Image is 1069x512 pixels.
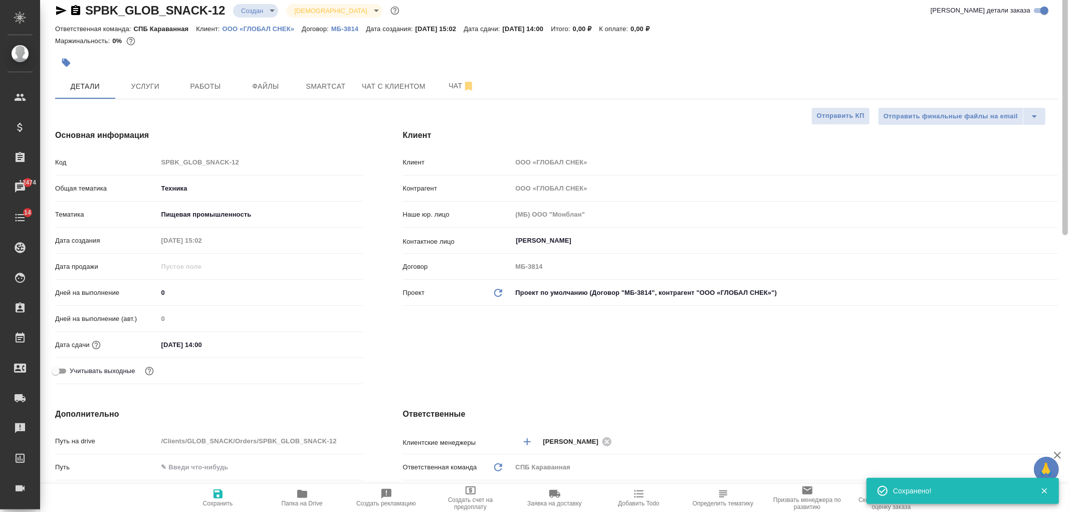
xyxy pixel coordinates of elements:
p: Контрагент [403,184,512,194]
input: Пустое поле [512,259,1058,274]
h4: Дополнительно [55,408,363,420]
p: К оплате: [599,25,631,33]
span: Заявка на доставку [527,500,581,507]
a: 12474 [3,175,38,200]
span: Чат с клиентом [362,80,425,93]
span: Сохранить [203,500,233,507]
input: ✎ Введи что-нибудь [158,460,363,474]
button: Призвать менеджера по развитию [765,484,849,512]
button: 🙏 [1034,457,1059,482]
span: Призвать менеджера по развитию [771,496,843,510]
span: Добавить Todo [618,500,659,507]
button: Создан [238,7,266,15]
p: Общая тематика [55,184,158,194]
p: Дата продажи [55,262,158,272]
button: Если добавить услуги и заполнить их объемом, то дата рассчитается автоматически [90,338,103,352]
div: [PERSON_NAME] [543,435,615,448]
input: Пустое поле [512,207,1058,222]
p: Тематика [55,210,158,220]
p: Путь на drive [55,436,158,446]
button: Выбери, если сб и вс нужно считать рабочими днями для выполнения заказа. [143,365,156,378]
p: [DATE] 14:00 [503,25,551,33]
p: Путь [55,462,158,472]
p: Дата создания: [366,25,415,33]
input: Пустое поле [158,233,246,248]
p: Проект [403,288,425,298]
p: МБ-3814 [331,25,366,33]
span: Определить тематику [693,500,753,507]
p: 0,00 ₽ [573,25,599,33]
h4: Клиент [403,129,1058,141]
p: Клиентские менеджеры [403,438,512,448]
p: Код [55,157,158,167]
button: Добавить Todo [597,484,681,512]
span: Файлы [242,80,290,93]
p: Дней на выполнение (авт.) [55,314,158,324]
span: Детали [61,80,109,93]
p: Клиент: [196,25,222,33]
p: Маржинальность: [55,37,112,45]
div: Создан [286,4,382,18]
button: Скопировать ссылку для ЯМессенджера [55,5,67,17]
span: Работы [181,80,230,93]
span: Скопировать ссылку на оценку заказа [856,496,928,510]
span: Учитывать выходные [70,366,135,376]
input: Пустое поле [158,155,363,169]
button: Закрыть [1034,486,1054,495]
button: Open [1052,240,1054,242]
div: СПБ Караванная [512,459,1058,476]
p: Итого: [551,25,572,33]
button: Скопировать ссылку [70,5,82,17]
a: МБ-3814 [331,24,366,33]
button: Open [1052,441,1054,443]
input: ✎ Введи что-нибудь [158,337,246,352]
p: Ответственная команда: [55,25,134,33]
p: [DATE] 15:02 [415,25,464,33]
button: Папка на Drive [260,484,344,512]
button: Определить тематику [681,484,765,512]
svg: Отписаться [463,80,475,92]
span: Отправить финальные файлы на email [884,111,1018,122]
h4: Основная информация [55,129,363,141]
span: Smartcat [302,80,350,93]
button: Скопировать ссылку на оценку заказа [849,484,934,512]
div: Проект по умолчанию (Договор "МБ-3814", контрагент "ООО «ГЛОБАЛ СНЕК»") [512,284,1058,301]
p: Дата сдачи: [464,25,502,33]
p: Контактное лицо [403,237,512,247]
input: Пустое поле [158,311,363,326]
button: Отправить финальные файлы на email [878,107,1023,125]
button: Добавить менеджера [515,430,539,454]
input: Пустое поле [512,155,1058,169]
button: Заявка на доставку [513,484,597,512]
input: Пустое поле [158,259,246,274]
h4: Ответственные [403,408,1058,420]
div: Сохранено! [893,486,1025,496]
span: 14 [18,208,37,218]
span: Услуги [121,80,169,93]
div: Создан [233,4,278,18]
span: Папка на Drive [282,500,323,507]
span: [PERSON_NAME] [543,437,605,447]
button: Отправить КП [811,107,870,125]
input: Пустое поле [158,434,363,448]
p: СПБ Караванная [134,25,196,33]
button: Создать рекламацию [344,484,429,512]
p: Наше юр. лицо [403,210,512,220]
div: Пищевая промышленность [158,206,363,223]
p: ООО «ГЛОБАЛ СНЕК» [223,25,302,33]
span: Создать рекламацию [356,500,416,507]
p: Дней на выполнение [55,288,158,298]
p: Ответственная команда [403,462,477,472]
span: Создать счет на предоплату [435,496,507,510]
button: 0.00 RUB; [124,35,137,48]
span: 12474 [13,178,42,188]
button: Добавить тэг [55,52,77,74]
span: Чат [438,80,486,92]
p: 0% [112,37,124,45]
button: Создать счет на предоплату [429,484,513,512]
input: ✎ Введи что-нибудь [158,285,363,300]
p: Клиент [403,157,512,167]
span: 🙏 [1038,459,1055,480]
p: 0,00 ₽ [630,25,657,33]
button: [DEMOGRAPHIC_DATA] [291,7,370,15]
